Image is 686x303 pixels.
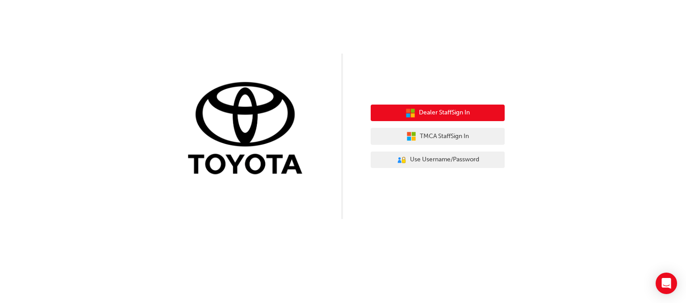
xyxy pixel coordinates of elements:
[371,151,505,168] button: Use Username/Password
[181,80,315,179] img: Trak
[419,108,470,118] span: Dealer Staff Sign In
[656,273,677,294] div: Open Intercom Messenger
[371,105,505,122] button: Dealer StaffSign In
[410,155,479,165] span: Use Username/Password
[371,128,505,145] button: TMCA StaffSign In
[420,131,469,142] span: TMCA Staff Sign In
